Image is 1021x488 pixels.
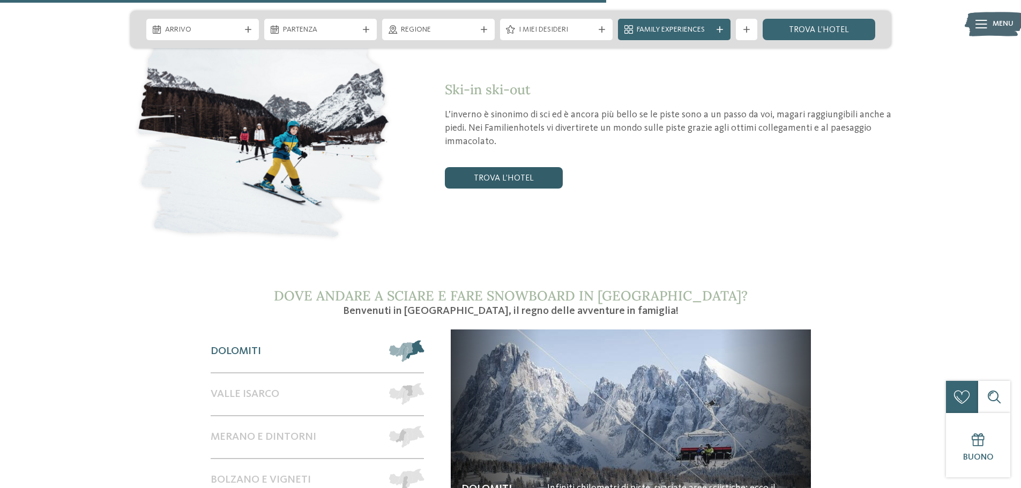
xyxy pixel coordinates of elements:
span: Arrivo [165,25,240,35]
span: Benvenuti in [GEOGRAPHIC_DATA], il regno delle avventure in famiglia! [343,306,679,317]
a: trova l’hotel [763,19,875,40]
span: Ski-in ski-out [445,81,531,98]
img: Hotel sulle piste da sci per bambini: divertimento senza confini [130,25,397,245]
a: Buono [946,413,1010,477]
span: Merano e dintorni [211,431,316,444]
a: trova l’hotel [445,167,563,189]
span: I miei desideri [519,25,594,35]
span: Regione [401,25,476,35]
span: Dove andare a sciare e fare snowboard in [GEOGRAPHIC_DATA]? [274,287,748,304]
p: L’inverno è sinonimo di sci ed è ancora più bello se le piste sono a un passo da voi, magari ragg... [445,108,891,149]
span: Buono [963,453,994,462]
span: Dolomiti [211,345,261,358]
span: Valle Isarco [211,388,279,401]
span: Bolzano e vigneti [211,474,311,486]
span: Partenza [283,25,358,35]
span: Family Experiences [637,25,712,35]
